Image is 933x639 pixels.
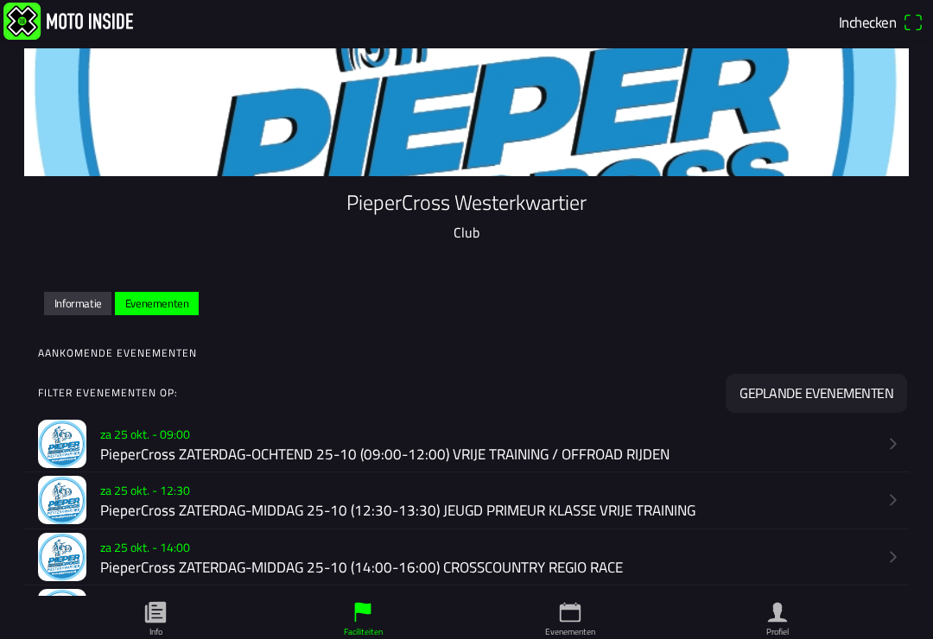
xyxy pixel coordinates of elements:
[44,292,111,315] ion-button: Informatie
[38,533,86,581] img: PdGukOrjLhVABmWOw5NEgetiR9AZ1knzJ8XSNrVB.jpeg
[350,599,376,625] ion-icon: flag
[739,386,893,400] ion-text: Geplande evenementen
[100,594,190,612] ion-text: zo 26 okt. - 10:00
[344,625,383,638] ion-label: Faciliteiten
[100,559,878,576] h2: PieperCross ZATERDAG-MIDDAG 25-10 (14:00-16:00) CROSSCOUNTRY REGIO RACE
[149,625,162,638] ion-label: Info
[38,420,86,468] img: PdGukOrjLhVABmWOw5NEgetiR9AZ1knzJ8XSNrVB.jpeg
[833,7,930,36] a: Incheckenqr scanner
[545,625,595,638] ion-label: Evenementen
[100,538,190,556] ion-text: za 25 okt. - 14:00
[100,481,190,499] ion-text: za 25 okt. - 12:30
[38,345,197,361] ion-label: Aankomende evenementen
[143,599,168,625] ion-icon: paper
[766,625,789,638] ion-label: Profiel
[38,190,895,215] h1: PieperCross Westerkwartier
[100,425,190,443] ion-text: za 25 okt. - 09:00
[38,589,86,637] img: PdGukOrjLhVABmWOw5NEgetiR9AZ1knzJ8XSNrVB.jpeg
[100,502,878,519] h2: PieperCross ZATERDAG-MIDDAG 25-10 (12:30-13:30) JEUGD PRIMEUR KLASSE VRIJE TRAINING
[557,599,583,625] ion-icon: calendar
[100,446,878,463] h2: PieperCross ZATERDAG-OCHTEND 25-10 (09:00-12:00) VRIJE TRAINING / OFFROAD RIJDEN
[38,385,178,401] ion-label: Filter evenementen op:
[839,10,896,33] span: Inchecken
[765,599,790,625] ion-icon: person
[38,222,895,243] p: Club
[38,476,86,524] img: PdGukOrjLhVABmWOw5NEgetiR9AZ1knzJ8XSNrVB.jpeg
[115,292,199,315] ion-button: Evenementen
